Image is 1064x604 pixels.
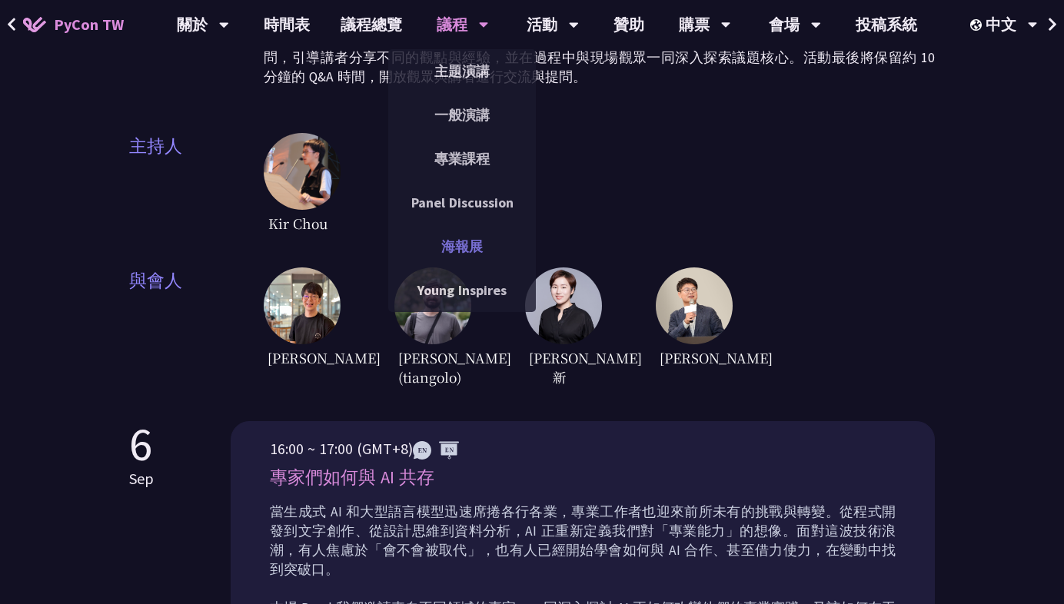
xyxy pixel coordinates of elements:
[525,267,602,344] img: TicaLin.61491bf.png
[54,13,124,36] span: PyCon TW
[388,228,536,264] a: 海報展
[129,267,264,390] span: 與會人
[656,344,725,371] span: [PERSON_NAME]
[129,421,154,467] p: 6
[525,344,594,390] span: [PERSON_NAME]新
[8,5,139,44] a: PyCon TW
[264,133,341,210] img: Kir Chou
[394,344,464,390] span: [PERSON_NAME] (tiangolo)
[388,97,536,133] a: 一般演講
[388,53,536,89] a: 主題演講
[656,267,733,344] img: YCChen.e5e7a43.jpg
[264,29,935,87] p: Panel Discussion 將由一位主持人帶領，邀請多位講者共同參與討論。活動過程中，主持人將圍繞主題提出提問，引導講者分享不同的觀點與經驗，並在過程中與現場觀眾一同深入探索議題核心。活動...
[388,141,536,177] a: 專業課程
[270,464,896,491] p: 專家們如何與 AI 共存
[413,441,459,460] img: ENEN.5a408d1.svg
[264,344,333,371] span: [PERSON_NAME]
[264,267,341,344] img: DongheeNa.093fe47.jpeg
[129,25,264,102] span: 活動形式
[23,17,46,32] img: Home icon of PyCon TW 2025
[388,272,536,308] a: Young Inspires
[264,210,333,237] span: Kir Chou
[129,467,154,490] p: Sep
[129,133,264,237] span: 主持人
[970,19,986,31] img: Locale Icon
[388,184,536,221] a: Panel Discussion
[270,437,896,460] p: 16:00 ~ 17:00 (GMT+8)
